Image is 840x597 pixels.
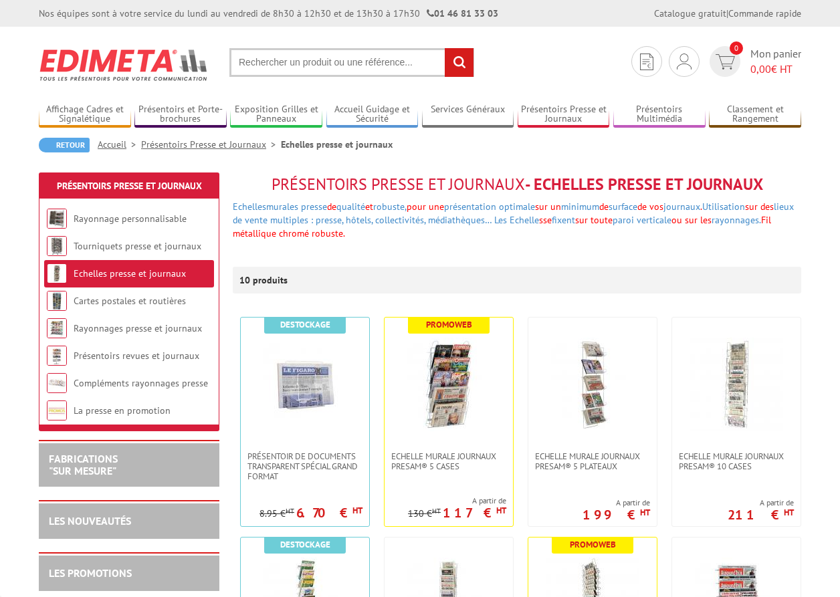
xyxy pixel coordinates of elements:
img: devis rapide [640,53,653,70]
span: PRÉSENTOIR DE DOCUMENTS TRANSPARENT SPÉCIAL GRAND FORMAT [247,451,362,481]
li: Echelles presse et journaux [281,138,393,151]
p: 117 € [443,509,506,517]
a: Les Echelle [494,214,539,226]
a: minimum [561,201,599,213]
img: Echelle murale journaux Presam® 5 cases [402,338,496,431]
a: paroi verticale [613,214,671,226]
a: Commande rapide [728,7,801,19]
a: Echelle murale journaux Presam® 5 plateaux [528,451,657,471]
a: Présentoirs revues et journaux [74,350,199,362]
a: Affichage Cadres et Signalétique [39,104,131,126]
a: lieux de vente multiples : [233,201,794,226]
a: Catalogue gratuit [654,7,726,19]
a: présentation [444,201,496,213]
a: Echelle murale journaux Presam® 10 cases [672,451,801,471]
b: Destockage [280,539,330,550]
a: presse, [316,214,343,226]
a: surface [609,201,637,213]
a: Présentoirs Presse et Journaux [57,180,202,192]
a: collectivités, [375,214,425,226]
a: PRÉSENTOIR DE DOCUMENTS TRANSPARENT SPÉCIAL GRAND FORMAT [241,451,369,481]
a: Retour [39,138,90,152]
span: 0,00 [750,62,771,76]
p: 8.95 € [259,509,294,519]
h1: - Echelles presse et journaux [233,176,801,193]
p: 199 € [583,511,650,519]
strong: 01 46 81 33 03 [427,7,498,19]
a: Echelles presse et journaux [74,267,186,279]
img: Cartes postales et routières [47,291,67,311]
span: Echelle murale journaux Presam® 5 cases [391,451,506,471]
a: Présentoirs Presse et Journaux [141,138,281,150]
a: qualité [336,201,365,213]
input: Rechercher un produit ou une référence... [229,48,474,77]
span: de et pour une sur un de de vos . sur des [233,201,794,226]
p: 10 produits [239,267,290,293]
img: Echelle murale journaux Presam® 5 plateaux [546,338,639,431]
img: Echelle murale journaux Presam® 10 cases [690,338,783,431]
span: A partir de [583,497,650,508]
a: fixent [552,214,575,226]
img: devis rapide [677,53,692,70]
a: LES PROMOTIONS [49,566,132,580]
a: Rayonnage personnalisable [74,213,187,225]
a: journaux [663,201,700,213]
a: Accueil [98,138,141,150]
a: Cartes postales et routières [74,295,186,307]
span: A partir de [728,497,794,508]
p: 6.70 € [296,509,362,517]
a: médiathèques… [428,214,492,226]
a: Accueil Guidage et Sécurité [326,104,419,126]
a: FABRICATIONS"Sur Mesure" [49,452,118,477]
sup: HT [784,507,794,518]
img: Rayonnage personnalisable [47,209,67,229]
img: Rayonnages presse et journaux [47,318,67,338]
span: s [539,214,543,226]
a: La presse en promotion [74,404,171,416]
a: optimale [499,201,535,213]
span: Mon panier [750,46,801,77]
span: Présentoirs Presse et Journaux [272,174,525,195]
sup: HT [496,505,506,516]
a: hôtels, [346,214,373,226]
a: presse [301,201,327,213]
a: Services Généraux [422,104,514,126]
sup: HT [432,506,441,515]
sup: HT [640,507,650,518]
img: devis rapide [716,54,735,70]
span: € HT [750,62,801,77]
img: Compléments rayonnages presse [47,373,67,393]
a: Compléments rayonnages presse [74,377,208,389]
b: Destockage [280,319,330,330]
b: Promoweb [570,539,616,550]
img: Edimeta [39,40,209,90]
span: A partir de [408,495,506,506]
span: se sur toute ou sur les Fil métallique chromé robuste. [233,214,771,239]
a: Présentoirs et Porte-brochures [134,104,227,126]
a: Rayonnages presse et journaux [74,322,202,334]
b: Promoweb [426,319,472,330]
a: murales [266,201,298,213]
a: Exposition Grilles et Panneaux [230,104,322,126]
sup: HT [352,505,362,516]
a: Echelles [233,201,266,213]
a: LES NOUVEAUTÉS [49,514,131,527]
div: | [654,7,801,20]
img: PRÉSENTOIR DE DOCUMENTS TRANSPARENT SPÉCIAL GRAND FORMAT [258,338,352,431]
p: 211 € [728,511,794,519]
img: Echelles presse et journaux [47,263,67,283]
a: Echelle murale journaux Presam® 5 cases [385,451,513,471]
span: 0 [730,41,743,55]
img: La presse en promotion [47,400,67,421]
a: Présentoirs Multimédia [613,104,706,126]
a: Classement et Rangement [709,104,801,126]
a: Utilisation [702,201,745,213]
a: robuste, [373,201,407,213]
a: Présentoirs Presse et Journaux [518,104,610,126]
a: rayonnages. [712,214,761,226]
input: rechercher [445,48,474,77]
img: Présentoirs revues et journaux [47,346,67,366]
a: Tourniquets presse et journaux [74,240,201,252]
